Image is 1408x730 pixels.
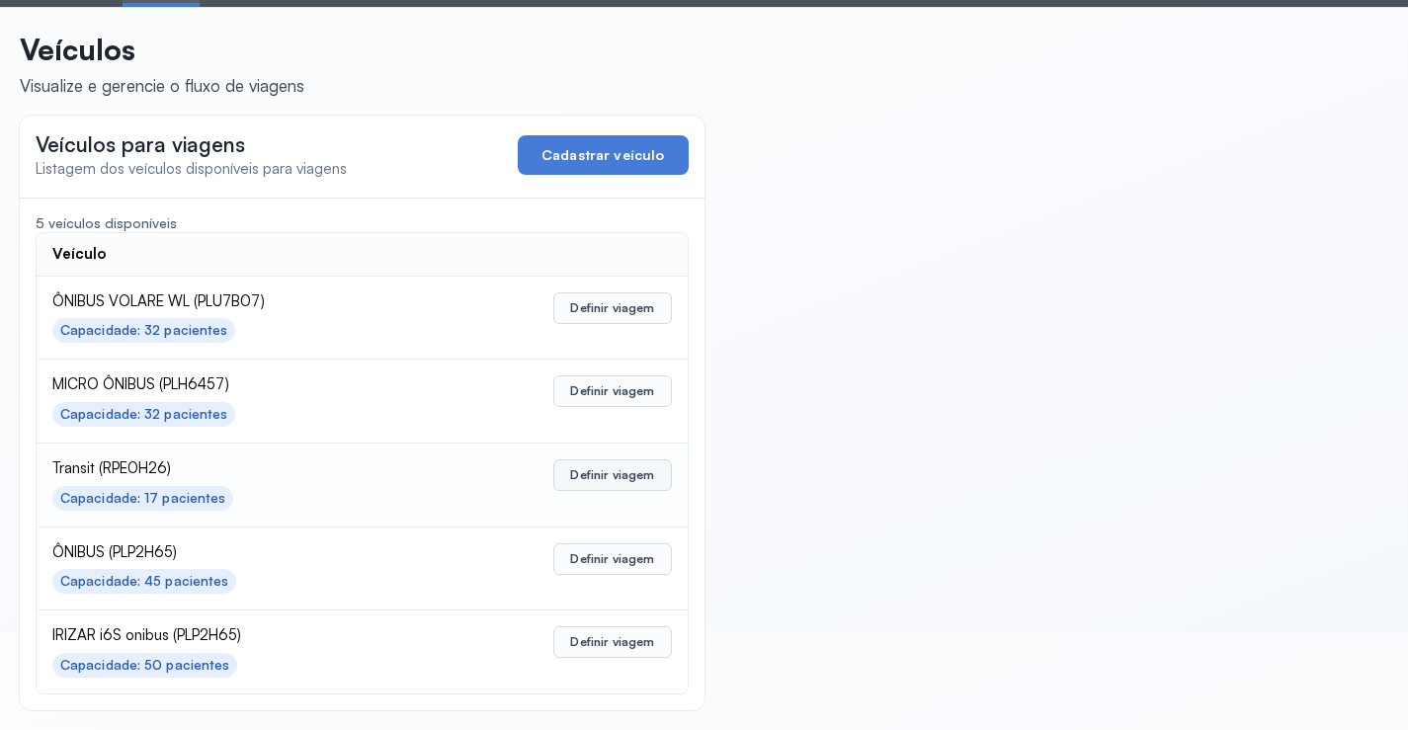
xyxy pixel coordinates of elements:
p: Veículos [20,32,304,67]
button: Cadastrar veículo [518,135,689,175]
span: ÔNIBUS VOLARE WL (PLU7B07) [52,292,425,311]
span: MICRO ÔNIBUS (PLH6457) [52,375,425,394]
span: Transit (RPE0H26) [52,459,425,478]
div: Visualize e gerencie o fluxo de viagens [20,75,304,96]
span: Veículos para viagens [36,131,245,157]
button: Definir viagem [553,543,671,575]
div: Veículo [52,245,107,264]
div: Capacidade: 32 pacientes [60,406,227,423]
button: Definir viagem [553,375,671,407]
button: Definir viagem [553,459,671,491]
div: Capacidade: 45 pacientes [60,573,228,590]
span: Listagem dos veículos disponíveis para viagens [36,159,347,178]
div: 5 veículos disponíveis [36,214,689,232]
span: ÔNIBUS (PLP2H65) [52,543,425,562]
div: Capacidade: 50 pacientes [60,657,229,674]
div: Capacidade: 32 pacientes [60,322,227,339]
button: Definir viagem [553,292,671,324]
span: IRIZAR i6S onibus (PLP2H65) [52,626,425,645]
button: Definir viagem [553,626,671,658]
div: Capacidade: 17 pacientes [60,490,225,507]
